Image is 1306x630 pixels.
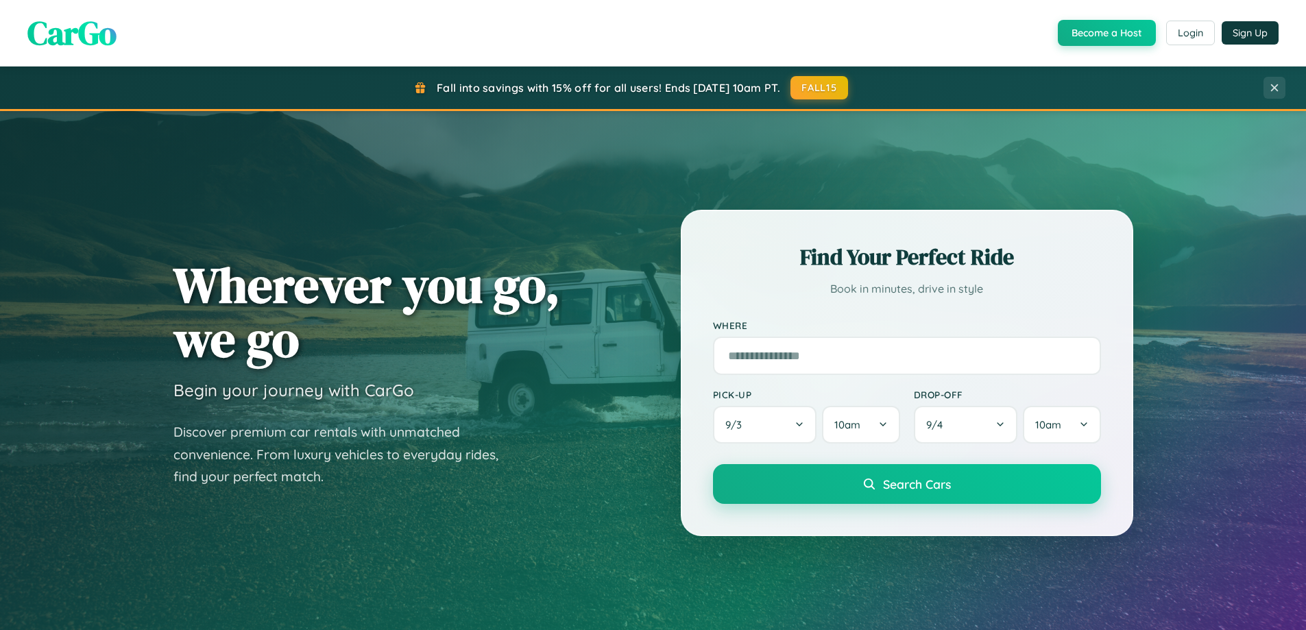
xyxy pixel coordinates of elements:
[437,81,780,95] span: Fall into savings with 15% off for all users! Ends [DATE] 10am PT.
[713,319,1101,331] label: Where
[173,258,560,366] h1: Wherever you go, we go
[173,421,516,488] p: Discover premium car rentals with unmatched convenience. From luxury vehicles to everyday rides, ...
[883,476,951,492] span: Search Cars
[926,418,950,431] span: 9 / 4
[790,76,848,99] button: FALL15
[1035,418,1061,431] span: 10am
[713,279,1101,299] p: Book in minutes, drive in style
[1023,406,1100,444] button: 10am
[27,10,117,56] span: CarGo
[1166,21,1215,45] button: Login
[914,406,1018,444] button: 9/4
[713,464,1101,504] button: Search Cars
[713,389,900,400] label: Pick-up
[725,418,749,431] span: 9 / 3
[1058,20,1156,46] button: Become a Host
[173,380,414,400] h3: Begin your journey with CarGo
[822,406,899,444] button: 10am
[914,389,1101,400] label: Drop-off
[713,406,817,444] button: 9/3
[713,242,1101,272] h2: Find Your Perfect Ride
[834,418,860,431] span: 10am
[1222,21,1279,45] button: Sign Up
